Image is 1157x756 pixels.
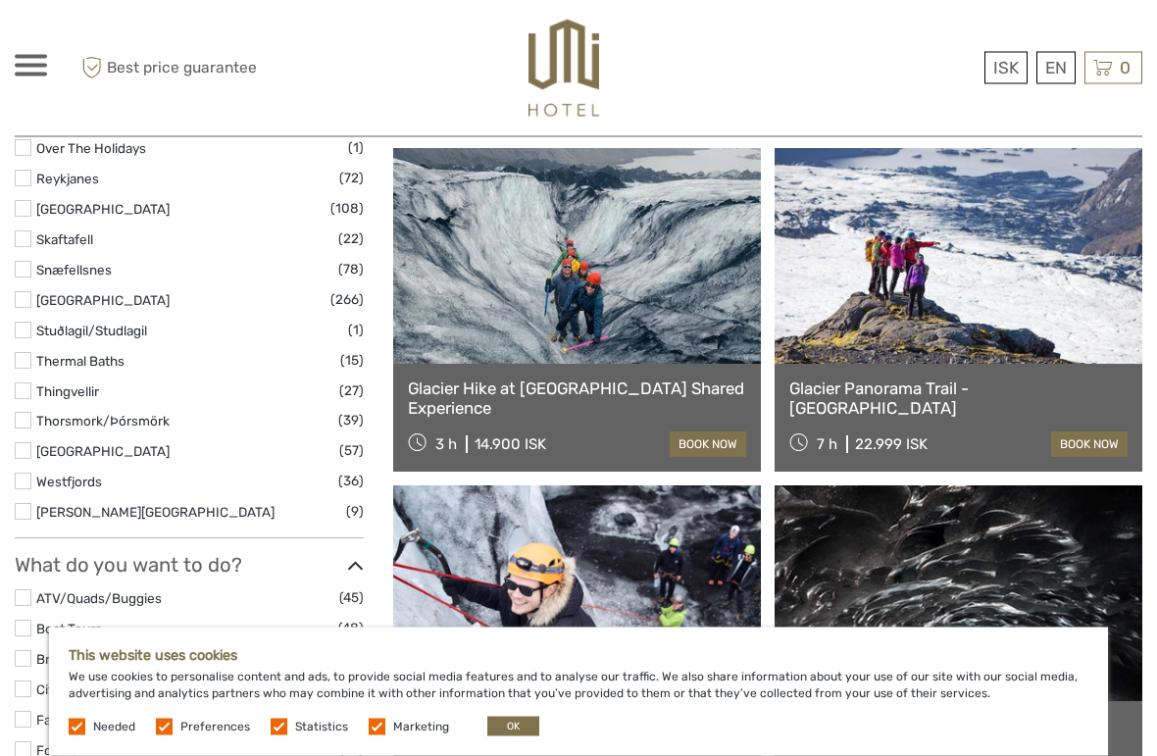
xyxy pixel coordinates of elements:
[855,436,928,454] div: 22.999 ISK
[36,384,99,400] a: Thingvellir
[339,168,364,190] span: (72)
[346,501,364,524] span: (9)
[670,432,746,458] a: book now
[330,289,364,312] span: (266)
[36,354,125,370] a: Thermal Baths
[36,172,99,187] a: Reykjanes
[36,141,146,157] a: Over The Holidays
[36,263,112,278] a: Snæfellsnes
[36,293,170,309] a: [GEOGRAPHIC_DATA]
[180,719,250,735] label: Preferences
[36,324,147,339] a: Stuðlagil/Studlagil
[36,202,170,218] a: [GEOGRAPHIC_DATA]
[348,320,364,342] span: (1)
[36,505,275,521] a: [PERSON_NAME][GEOGRAPHIC_DATA]
[36,475,102,490] a: Westfjords
[36,713,102,729] a: Family Fun
[49,628,1108,756] div: We use cookies to personalise content and ads, to provide social media features and to analyse ou...
[36,414,170,429] a: Thorsmork/Þórsmörk
[339,587,364,610] span: (45)
[487,717,539,736] button: OK
[36,591,162,607] a: ATV/Quads/Buggies
[338,618,364,640] span: (48)
[36,444,170,460] a: [GEOGRAPHIC_DATA]
[789,379,1128,420] a: Glacier Panorama Trail - [GEOGRAPHIC_DATA]
[1036,52,1076,84] div: EN
[69,647,1088,664] h5: This website uses cookies
[93,719,135,735] label: Needed
[475,436,546,454] div: 14.900 ISK
[393,719,449,735] label: Marketing
[1117,58,1133,77] span: 0
[339,440,364,463] span: (57)
[295,719,348,735] label: Statistics
[36,232,93,248] a: Skaftafell
[817,436,837,454] span: 7 h
[338,228,364,251] span: (22)
[76,52,297,84] span: Best price guarantee
[338,471,364,493] span: (36)
[435,436,457,454] span: 3 h
[338,410,364,432] span: (39)
[15,554,364,578] h3: What do you want to do?
[408,379,746,420] a: Glacier Hike at [GEOGRAPHIC_DATA] Shared Experience
[338,259,364,281] span: (78)
[348,137,364,160] span: (1)
[330,198,364,221] span: (108)
[36,682,135,698] a: City Sightseeing
[1051,432,1128,458] a: book now
[36,622,102,637] a: Boat Tours
[993,58,1019,77] span: ISK
[340,350,364,373] span: (15)
[36,652,155,668] a: Brewery & Distillery
[16,8,75,67] button: Open LiveChat chat widget
[339,380,364,403] span: (27)
[528,20,599,117] img: 526-1e775aa5-7374-4589-9d7e-5793fb20bdfc_logo_big.jpg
